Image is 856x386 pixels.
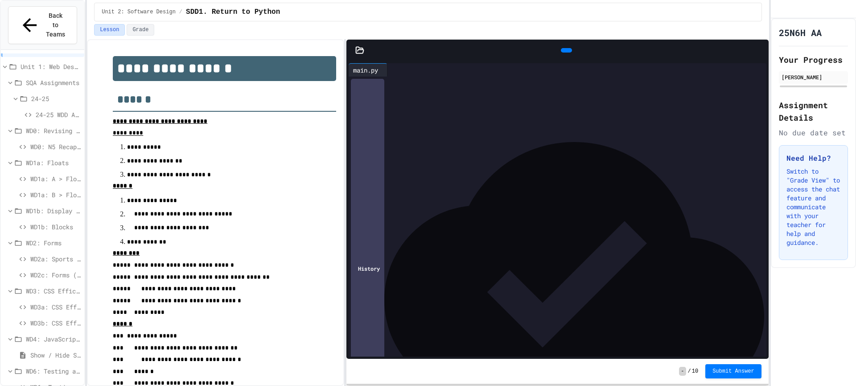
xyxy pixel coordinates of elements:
[26,78,81,87] span: SQA Assignments
[779,53,848,66] h2: Your Progress
[349,63,387,77] div: main.py
[786,153,840,163] h3: Need Help?
[102,8,176,16] span: Unit 2: Software Design
[779,99,848,124] h2: Assignment Details
[688,368,691,375] span: /
[779,26,822,39] h1: 25N6H AA
[30,318,81,328] span: WD3b: CSS Efficiency > Descendant Selectors (Fruit and Veg)
[45,11,66,39] span: Back to Teams
[26,238,81,248] span: WD2: Forms
[31,94,81,103] span: 24-25
[179,8,182,16] span: /
[30,222,81,232] span: WD1b: Blocks
[30,254,81,264] span: WD2a: Sports Club Form
[712,368,754,375] span: Submit Answer
[30,350,81,360] span: Show / Hide Sections
[786,167,840,247] p: Switch to "Grade View" to access the chat feature and communicate with your teacher for help and ...
[26,366,81,376] span: WD6: Testing and Evalulation
[26,158,81,167] span: WD1a: Floats
[26,126,81,135] span: WD0: Revising N5
[779,127,848,138] div: No due date set
[30,174,81,183] span: WD1a: A > Floats (Countries)
[21,62,81,71] span: Unit 1: Web Design
[36,110,81,119] span: 24-25 WDD A > Paradise Mini-Golf
[705,364,761,378] button: Submit Answer
[26,286,81,296] span: WD3: CSS Efficiency
[692,368,698,375] span: 10
[782,73,845,81] div: [PERSON_NAME]
[30,302,81,312] span: WD3a: CSS Efficiency > Grouping (Fruit and Veg)
[349,65,383,75] div: main.py
[26,206,81,215] span: WD1b: Display (Blocks and Inline)
[30,142,81,151] span: WD0: N5 Recap (BoDA Clubs)
[26,334,81,344] span: WD4: JavaScript > Display and hide blocks (colours)
[127,24,154,36] button: Grade
[679,367,686,376] span: -
[186,7,280,17] span: SDD1. Return to Python
[30,190,81,199] span: WD1a: B > Floats ([GEOGRAPHIC_DATA])
[8,6,77,44] button: Back to Teams
[30,270,81,280] span: WD2c: Forms (scotair)
[94,24,125,36] button: Lesson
